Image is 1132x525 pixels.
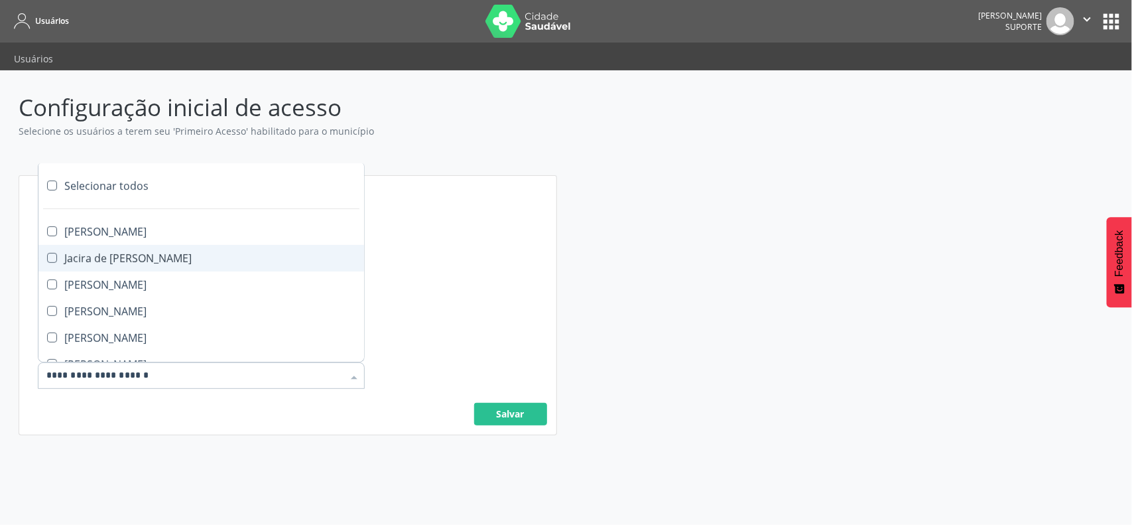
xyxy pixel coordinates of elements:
[46,306,356,317] div: [PERSON_NAME]
[19,124,383,138] small: Selecione os usuários a terem seu 'Primeiro Acesso' habilitado para o município
[1046,7,1074,35] img: img
[1113,230,1125,277] span: Feedback
[46,279,356,290] div: [PERSON_NAME]
[38,173,364,199] div: Selecionar todos
[9,10,69,32] a: Usuários
[1080,12,1094,27] i: 
[46,226,356,237] div: [PERSON_NAME]
[46,333,356,343] div: [PERSON_NAME]
[35,15,69,27] span: Usuários
[5,47,62,70] a: Usuários
[46,253,356,263] div: Jacira de [PERSON_NAME]
[978,10,1042,21] div: [PERSON_NAME]
[1100,10,1123,33] button: apps
[19,94,1113,121] h1: Configuração inicial de acesso
[474,403,547,425] button: Salvar
[46,359,356,370] div: [PERSON_NAME]
[497,408,525,420] strong: Salvar
[1107,217,1132,307] button: Feedback - Mostrar pesquisa
[1074,7,1100,35] button: 
[1005,21,1042,33] span: Suporte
